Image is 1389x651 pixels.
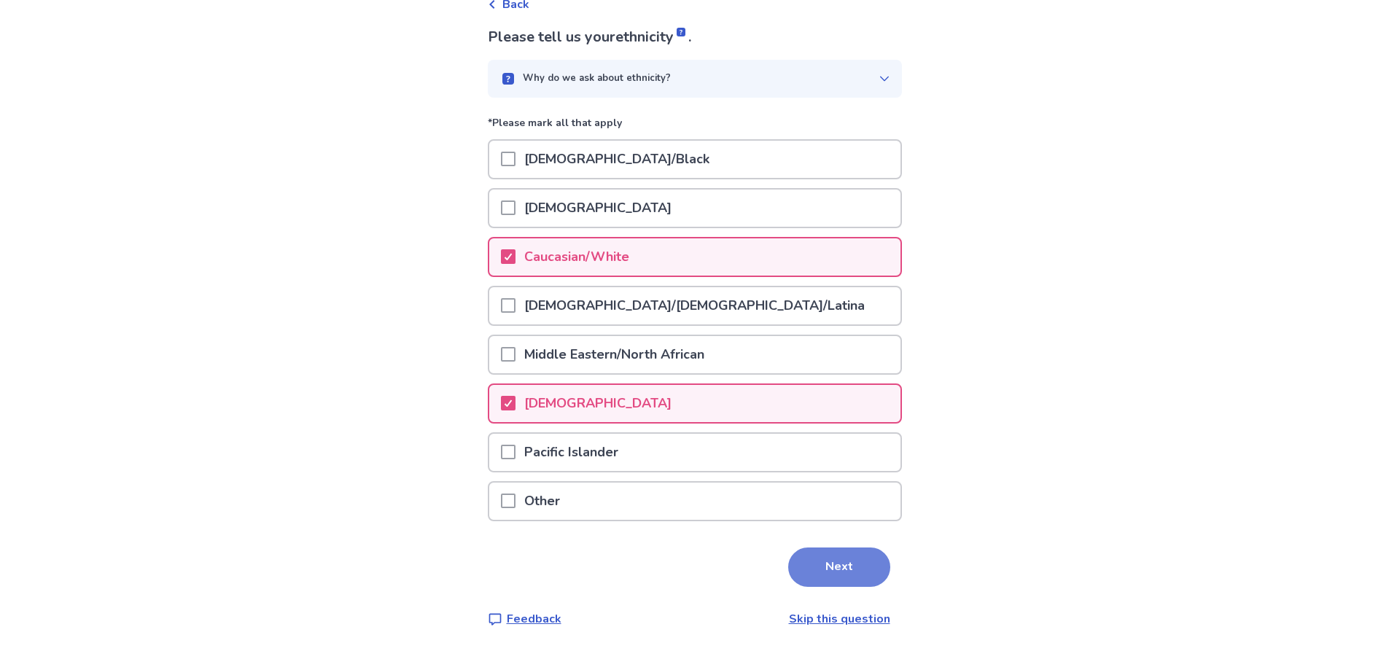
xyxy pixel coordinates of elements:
p: [DEMOGRAPHIC_DATA] [515,190,680,227]
span: ethnicity [615,27,688,47]
p: Feedback [507,610,561,628]
p: Middle Eastern/North African [515,336,713,373]
p: Please tell us your . [488,26,902,48]
p: Pacific Islander [515,434,627,471]
p: Why do we ask about ethnicity? [523,71,671,86]
a: Feedback [488,610,561,628]
p: Other [515,483,569,520]
p: [DEMOGRAPHIC_DATA]/Black [515,141,718,178]
a: Skip this question [789,611,890,627]
p: [DEMOGRAPHIC_DATA] [515,385,680,422]
p: Caucasian/White [515,238,638,276]
button: Next [788,547,890,587]
p: [DEMOGRAPHIC_DATA]/[DEMOGRAPHIC_DATA]/Latina [515,287,874,324]
p: *Please mark all that apply [488,115,902,139]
